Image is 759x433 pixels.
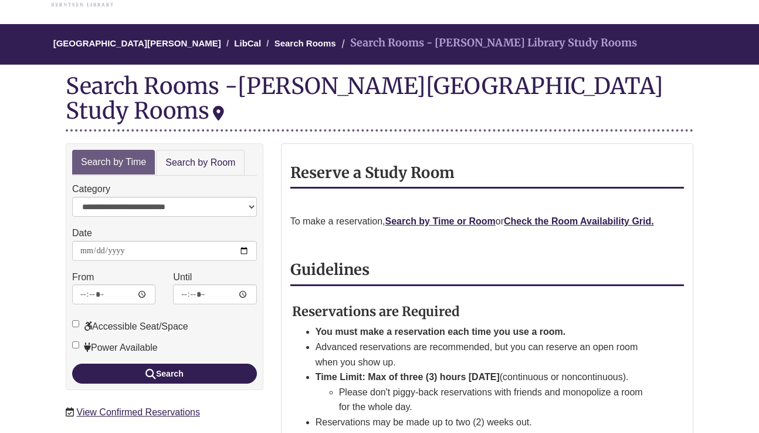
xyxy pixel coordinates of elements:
a: Search by Room [156,150,245,176]
strong: Time Limit: Max of three (3) hours [DATE] [316,372,500,382]
li: Reservations may be made up to two (2) weeks out. [316,415,656,430]
li: (continuous or noncontinuous). [316,370,656,415]
label: Date [72,226,92,241]
a: Search Rooms [275,38,336,48]
label: Power Available [72,340,158,355]
strong: You must make a reservation each time you use a room. [316,327,566,337]
label: Until [173,270,192,285]
strong: Reserve a Study Room [290,163,455,182]
strong: Guidelines [290,260,370,279]
li: Please don't piggy-back reservations with friends and monopolize a room for the whole day. [339,385,656,415]
label: Accessible Seat/Space [72,319,188,334]
p: To make a reservation, or [290,214,684,229]
li: Search Rooms - [PERSON_NAME] Library Study Rooms [338,35,637,52]
a: Check the Room Availability Grid. [504,216,654,226]
a: Search by Time or Room [385,216,496,226]
a: [GEOGRAPHIC_DATA][PERSON_NAME] [53,38,221,48]
div: [PERSON_NAME][GEOGRAPHIC_DATA] Study Rooms [66,72,663,125]
nav: Breadcrumb [66,24,693,65]
li: Advanced reservations are recommended, but you can reserve an open room when you show up. [316,340,656,370]
label: Category [72,182,110,197]
input: Power Available [72,341,79,348]
button: Search [72,364,257,384]
a: View Confirmed Reservations [77,407,200,417]
div: Search Rooms - [66,73,693,131]
label: From [72,270,94,285]
a: LibCal [234,38,261,48]
strong: Reservations are Required [292,303,460,320]
a: Search by Time [72,150,155,175]
input: Accessible Seat/Space [72,320,79,327]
